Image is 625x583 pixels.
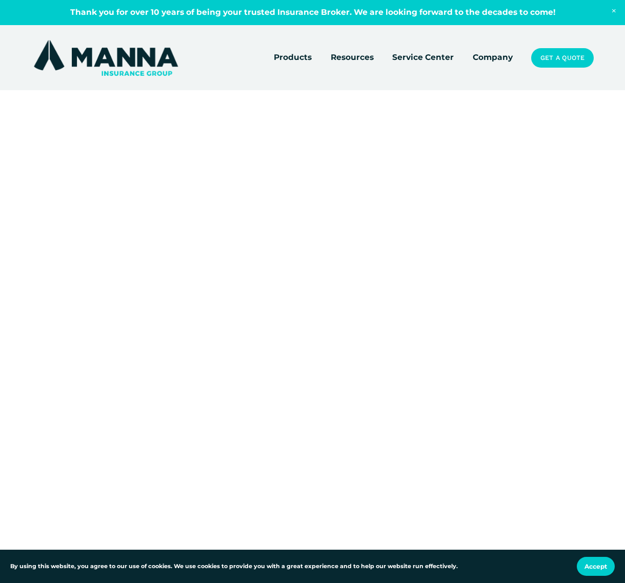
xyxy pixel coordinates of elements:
[274,51,312,64] span: Products
[584,563,607,570] span: Accept
[473,51,513,65] a: Company
[10,562,458,571] p: By using this website, you agree to our use of cookies. We use cookies to provide you with a grea...
[31,38,180,78] img: Manna Insurance Group
[274,51,312,65] a: folder dropdown
[577,557,615,576] button: Accept
[331,51,374,64] span: Resources
[392,51,454,65] a: Service Center
[331,51,374,65] a: folder dropdown
[531,48,594,68] a: Get a Quote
